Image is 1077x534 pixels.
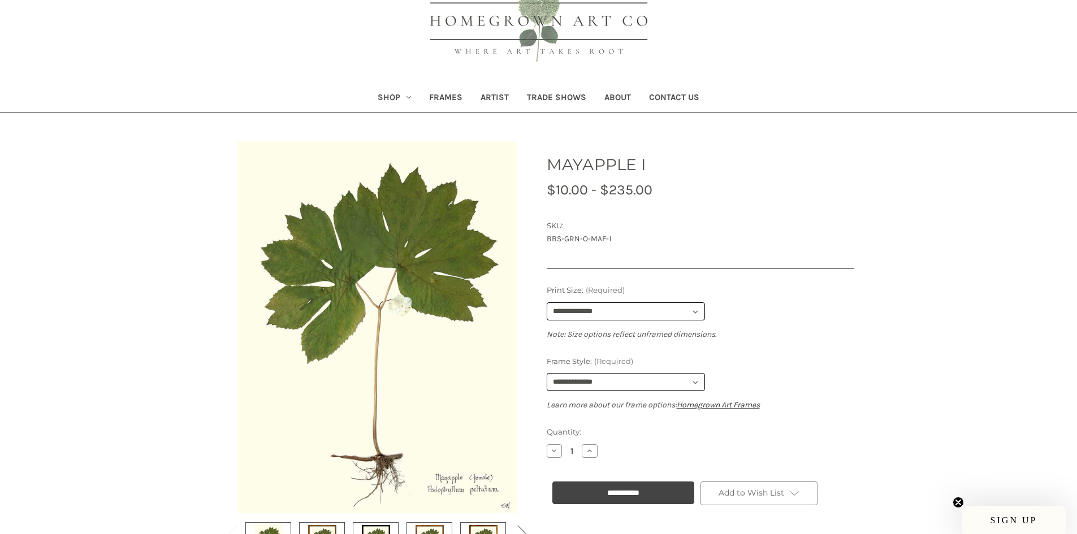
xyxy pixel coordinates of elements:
img: Unframed [236,141,518,513]
a: Contact Us [640,85,708,112]
a: Frames [420,85,472,112]
small: (Required) [594,357,633,366]
p: Note: Size options reflect unframed dimensions. [547,328,854,340]
label: Frame Style: [547,356,854,367]
span: $10.00 - $235.00 [547,181,652,198]
label: Quantity: [547,427,854,438]
div: SIGN UPClose teaser [962,506,1066,534]
dd: BBS-GRN-O-MAF-1 [547,233,854,245]
small: (Required) [586,285,625,294]
p: Learn more about our frame options: [547,399,854,411]
h1: MAYAPPLE I [547,153,854,176]
dt: SKU: [547,220,851,232]
a: Artist [472,85,518,112]
a: Shop [369,85,420,112]
span: SIGN UP [991,515,1037,525]
span: Add to Wish List [719,488,784,498]
label: Print Size: [547,285,854,296]
a: Add to Wish List [700,481,818,505]
a: Trade Shows [518,85,595,112]
a: About [595,85,640,112]
a: Homegrown Art Frames [677,400,760,410]
button: Close teaser [953,497,964,508]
